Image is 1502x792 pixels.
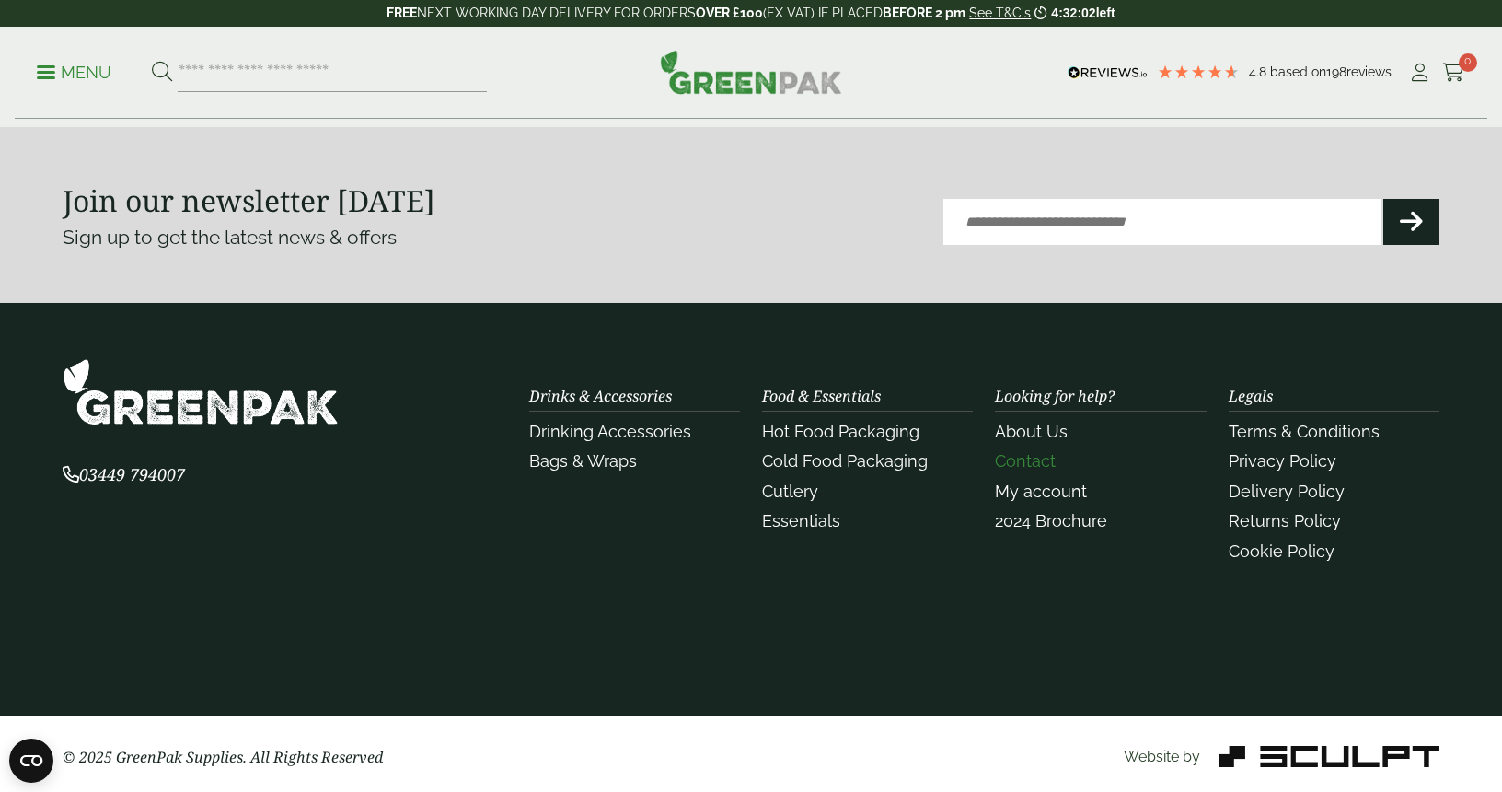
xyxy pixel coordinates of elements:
[1219,746,1439,767] img: Sculpt
[63,358,339,425] img: GreenPak Supplies
[1459,53,1477,72] span: 0
[1270,64,1326,79] span: Based on
[63,746,507,768] p: © 2025 GreenPak Supplies. All Rights Reserved
[1229,422,1380,441] a: Terms & Conditions
[529,422,691,441] a: Drinking Accessories
[762,422,919,441] a: Hot Food Packaging
[1051,6,1095,20] span: 4:32:02
[1442,64,1465,82] i: Cart
[995,482,1087,501] a: My account
[1249,64,1270,79] span: 4.8
[1229,482,1345,501] a: Delivery Policy
[37,62,111,80] a: Menu
[762,482,818,501] a: Cutlery
[63,467,185,484] a: 03449 794007
[969,6,1031,20] a: See T&C's
[63,463,185,485] span: 03449 794007
[696,6,763,20] strong: OVER £100
[883,6,965,20] strong: BEFORE 2 pm
[762,511,840,530] a: Essentials
[63,181,435,220] strong: Join our newsletter [DATE]
[762,451,928,471] a: Cold Food Packaging
[1408,64,1431,82] i: My Account
[9,739,53,783] button: Open CMP widget
[529,451,637,471] a: Bags & Wraps
[1124,748,1200,765] span: Website by
[1229,511,1341,530] a: Returns Policy
[995,422,1068,441] a: About Us
[1157,64,1240,80] div: 4.79 Stars
[1068,66,1148,79] img: REVIEWS.io
[995,511,1107,530] a: 2024 Brochure
[660,50,842,94] img: GreenPak Supplies
[387,6,417,20] strong: FREE
[1326,64,1346,79] span: 198
[1229,542,1334,561] a: Cookie Policy
[1229,451,1336,471] a: Privacy Policy
[995,451,1056,471] a: Contact
[63,223,682,252] p: Sign up to get the latest news & offers
[1096,6,1115,20] span: left
[37,62,111,84] p: Menu
[1346,64,1392,79] span: reviews
[1442,59,1465,87] a: 0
